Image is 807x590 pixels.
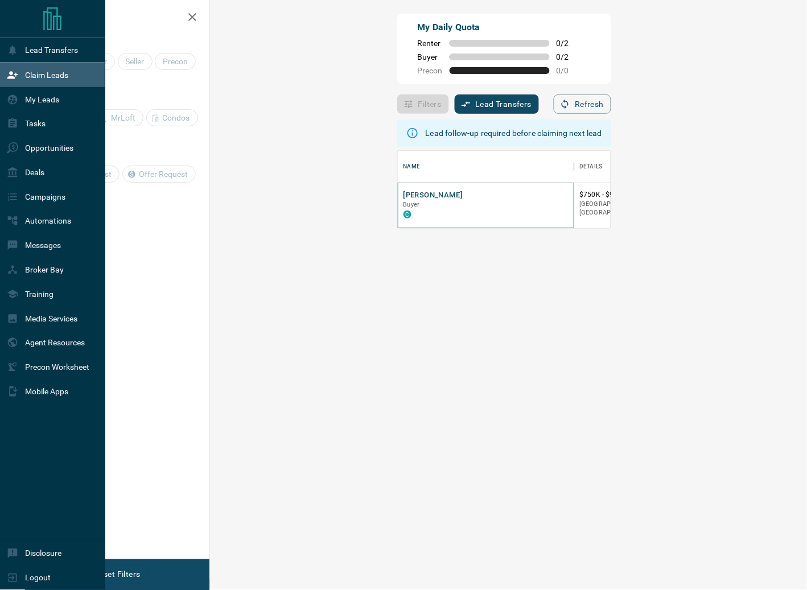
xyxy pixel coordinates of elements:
p: My Daily Quota [418,20,582,34]
div: condos.ca [403,211,411,218]
p: [GEOGRAPHIC_DATA], [GEOGRAPHIC_DATA] [580,200,679,217]
button: Reset Filters [87,565,147,584]
span: 0 / 2 [557,39,582,48]
span: Renter [418,39,443,48]
button: Refresh [554,94,611,114]
div: Details [580,151,603,183]
div: Name [398,151,574,183]
button: [PERSON_NAME] [403,190,463,201]
span: 0 / 0 [557,66,582,75]
div: Name [403,151,421,183]
h2: Filters [36,11,198,25]
span: Precon [418,66,443,75]
span: 0 / 2 [557,52,582,61]
div: Lead follow-up required before claiming next lead [426,123,602,143]
span: Buyer [418,52,443,61]
span: Buyer [403,201,420,208]
p: $750K - $900K [580,190,679,200]
button: Lead Transfers [455,94,540,114]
